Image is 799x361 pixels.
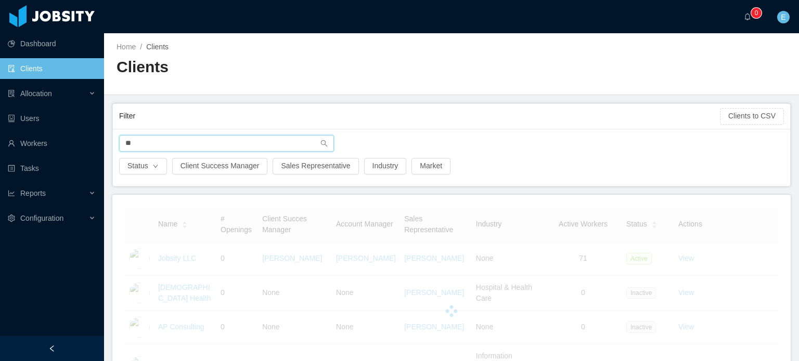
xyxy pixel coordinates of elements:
[751,8,762,18] sup: 0
[364,158,407,175] button: Industry
[8,158,96,179] a: icon: profileTasks
[273,158,358,175] button: Sales Representative
[172,158,268,175] button: Client Success Manager
[8,190,15,197] i: icon: line-chart
[119,106,720,126] div: Filter
[20,89,52,98] span: Allocation
[320,140,328,147] i: icon: search
[8,133,96,154] a: icon: userWorkers
[117,57,452,78] h2: Clients
[720,108,784,125] button: Clients to CSV
[8,90,15,97] i: icon: solution
[146,43,169,51] span: Clients
[117,43,136,51] a: Home
[781,11,785,23] span: E
[411,158,450,175] button: Market
[8,33,96,54] a: icon: pie-chartDashboard
[8,108,96,129] a: icon: robotUsers
[20,189,46,197] span: Reports
[20,214,63,222] span: Configuration
[8,215,15,222] i: icon: setting
[744,13,751,20] i: icon: bell
[119,158,167,175] button: Statusicon: down
[8,58,96,79] a: icon: auditClients
[140,43,142,51] span: /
